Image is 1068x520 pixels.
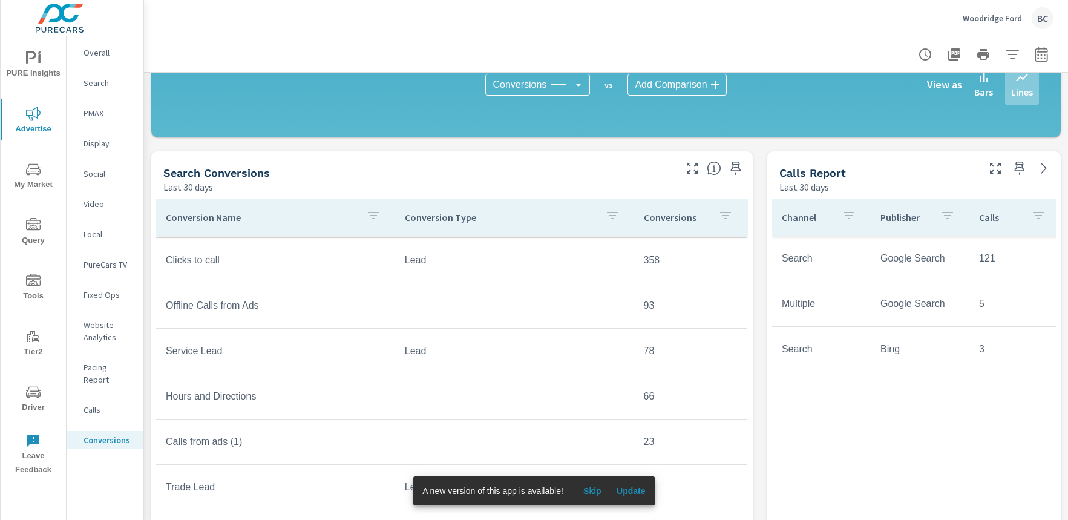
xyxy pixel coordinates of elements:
[67,286,143,304] div: Fixed Ops
[84,47,134,59] p: Overall
[166,211,356,223] p: Conversion Name
[67,358,143,389] div: Pacing Report
[578,485,607,496] span: Skip
[871,289,969,319] td: Google Search
[971,42,995,67] button: Print Report
[942,42,966,67] button: "Export Report to PDF"
[84,137,134,150] p: Display
[880,211,931,223] p: Publisher
[617,485,646,496] span: Update
[1029,42,1053,67] button: Select Date Range
[84,404,134,416] p: Calls
[84,107,134,119] p: PMAX
[1011,85,1033,99] p: Lines
[84,258,134,271] p: PureCars TV
[974,85,993,99] p: Bars
[707,161,721,176] span: Search Conversions include Actions, Leads and Unmapped Conversions
[612,481,650,501] button: Update
[4,433,62,477] span: Leave Feedback
[590,79,627,90] p: vs
[84,228,134,240] p: Local
[84,319,134,343] p: Website Analytics
[493,79,546,91] span: Conversions
[772,334,871,364] td: Search
[986,159,1005,178] button: Make Fullscreen
[634,291,747,321] td: 93
[627,74,726,96] div: Add Comparison
[1032,7,1053,29] div: BC
[395,336,634,366] td: Lead
[4,274,62,303] span: Tools
[683,159,702,178] button: Make Fullscreen
[67,44,143,62] div: Overall
[84,168,134,180] p: Social
[84,434,134,446] p: Conversions
[635,79,707,91] span: Add Comparison
[969,289,1060,319] td: 5
[422,486,563,496] span: A new version of this app is available!
[4,162,62,192] span: My Market
[395,245,634,275] td: Lead
[1034,159,1053,178] a: See more details in report
[772,289,871,319] td: Multiple
[156,336,395,366] td: Service Lead
[67,225,143,243] div: Local
[156,291,395,321] td: Offline Calls from Ads
[67,195,143,213] div: Video
[156,472,395,502] td: Trade Lead
[726,159,745,178] span: Save this to your personalized report
[156,381,395,412] td: Hours and Directions
[634,336,747,366] td: 78
[4,218,62,248] span: Query
[84,361,134,386] p: Pacing Report
[67,316,143,346] div: Website Analytics
[156,427,395,457] td: Calls from ads (1)
[979,211,1021,223] p: Calls
[84,198,134,210] p: Video
[67,74,143,92] div: Search
[84,77,134,89] p: Search
[84,289,134,301] p: Fixed Ops
[163,166,270,179] h5: Search Conversions
[634,245,747,275] td: 358
[1010,159,1029,178] span: Save this to your personalized report
[1000,42,1024,67] button: Apply Filters
[1,36,66,482] div: nav menu
[4,107,62,136] span: Advertise
[963,13,1022,24] p: Woodridge Ford
[4,51,62,81] span: PURE Insights
[779,166,846,179] h5: Calls Report
[67,431,143,449] div: Conversions
[772,243,871,274] td: Search
[405,211,595,223] p: Conversion Type
[871,243,969,274] td: Google Search
[573,481,612,501] button: Skip
[927,79,962,91] h6: View as
[634,472,747,502] td: 21
[969,334,1060,364] td: 3
[634,381,747,412] td: 66
[4,385,62,415] span: Driver
[871,334,969,364] td: Bing
[969,243,1060,274] td: 121
[67,104,143,122] div: PMAX
[4,329,62,359] span: Tier2
[779,180,829,194] p: Last 30 days
[67,165,143,183] div: Social
[67,401,143,419] div: Calls
[634,427,747,457] td: 23
[156,245,395,275] td: Clicks to call
[67,255,143,274] div: PureCars TV
[67,134,143,153] div: Display
[485,74,590,96] div: Conversions
[644,211,709,223] p: Conversions
[782,211,832,223] p: Channel
[163,180,213,194] p: Last 30 days
[395,472,634,502] td: Lead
